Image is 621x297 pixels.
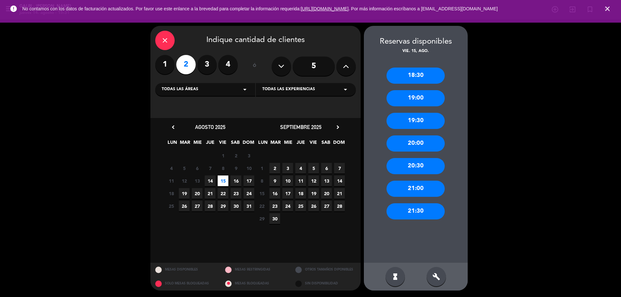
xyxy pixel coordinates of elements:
span: 12 [308,175,319,186]
div: MESAS DISPONIBLES [150,263,221,277]
span: 2 [231,150,241,161]
span: 21 [205,188,215,199]
span: 14 [334,175,345,186]
i: hourglass_full [391,273,399,281]
label: 4 [218,55,238,74]
span: LUN [167,139,178,149]
span: 12 [179,175,190,186]
span: 9 [269,175,280,186]
span: 4 [295,163,306,174]
i: chevron_left [170,124,177,131]
span: 11 [166,175,177,186]
label: 1 [155,55,175,74]
span: MIE [283,139,293,149]
span: 22 [256,201,267,211]
div: 20:00 [387,135,445,152]
span: 17 [282,188,293,199]
span: 3 [282,163,293,174]
div: 19:30 [387,113,445,129]
span: 26 [179,201,190,211]
span: 22 [218,188,228,199]
div: MESAS RESTRINGIDAS [220,263,290,277]
span: 29 [256,213,267,224]
span: MAR [270,139,281,149]
a: . Por más información escríbanos a [EMAIL_ADDRESS][DOMAIN_NAME] [349,6,498,11]
span: 31 [244,201,254,211]
i: arrow_drop_down [342,86,349,93]
span: 26 [308,201,319,211]
span: 6 [192,163,202,174]
span: 6 [321,163,332,174]
span: 7 [205,163,215,174]
label: 2 [176,55,196,74]
span: 11 [295,175,306,186]
i: arrow_drop_down [241,86,249,93]
span: 20 [321,188,332,199]
span: 1 [218,150,228,161]
span: 18 [166,188,177,199]
i: close [161,37,169,44]
div: 21:30 [387,203,445,219]
span: 24 [244,188,254,199]
span: septiembre 2025 [280,124,321,130]
span: 10 [282,175,293,186]
span: 13 [192,175,202,186]
div: 18:30 [387,68,445,84]
span: SAB [321,139,331,149]
span: 4 [166,163,177,174]
span: 19 [179,188,190,199]
div: 20:30 [387,158,445,174]
span: VIE [308,139,319,149]
span: 30 [231,201,241,211]
span: JUE [205,139,215,149]
span: 15 [218,175,228,186]
span: No contamos con los datos de facturación actualizados. Por favor use este enlance a la brevedad p... [22,6,498,11]
span: 15 [256,188,267,199]
div: vie. 15, ago. [364,48,468,55]
span: Todas las experiencias [262,86,315,93]
span: 14 [205,175,215,186]
span: 8 [218,163,228,174]
span: 29 [218,201,228,211]
span: 10 [244,163,254,174]
span: 13 [321,175,332,186]
span: 3 [244,150,254,161]
span: 20 [192,188,202,199]
span: 21 [334,188,345,199]
div: Indique cantidad de clientes [155,31,356,50]
span: MIE [192,139,203,149]
span: 17 [244,175,254,186]
span: 28 [205,201,215,211]
div: ó [244,55,265,78]
i: build [432,273,440,281]
span: VIE [217,139,228,149]
span: 1 [256,163,267,174]
span: JUE [295,139,306,149]
span: SAB [230,139,241,149]
span: agosto 2025 [195,124,225,130]
span: 27 [321,201,332,211]
i: close [604,5,611,13]
a: [URL][DOMAIN_NAME] [301,6,349,11]
span: 25 [295,201,306,211]
span: 16 [231,175,241,186]
span: MAR [180,139,190,149]
span: 28 [334,201,345,211]
span: 23 [269,201,280,211]
span: 5 [179,163,190,174]
span: 27 [192,201,202,211]
span: 7 [334,163,345,174]
span: 16 [269,188,280,199]
span: 23 [231,188,241,199]
span: DOM [243,139,253,149]
div: SIN DISPONIBILIDAD [290,277,361,291]
span: 19 [308,188,319,199]
div: SOLO MESAS BLOQUEADAS [150,277,221,291]
span: DOM [333,139,344,149]
span: 2 [269,163,280,174]
div: 19:00 [387,90,445,106]
div: 21:00 [387,181,445,197]
span: 18 [295,188,306,199]
span: LUN [257,139,268,149]
span: 24 [282,201,293,211]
